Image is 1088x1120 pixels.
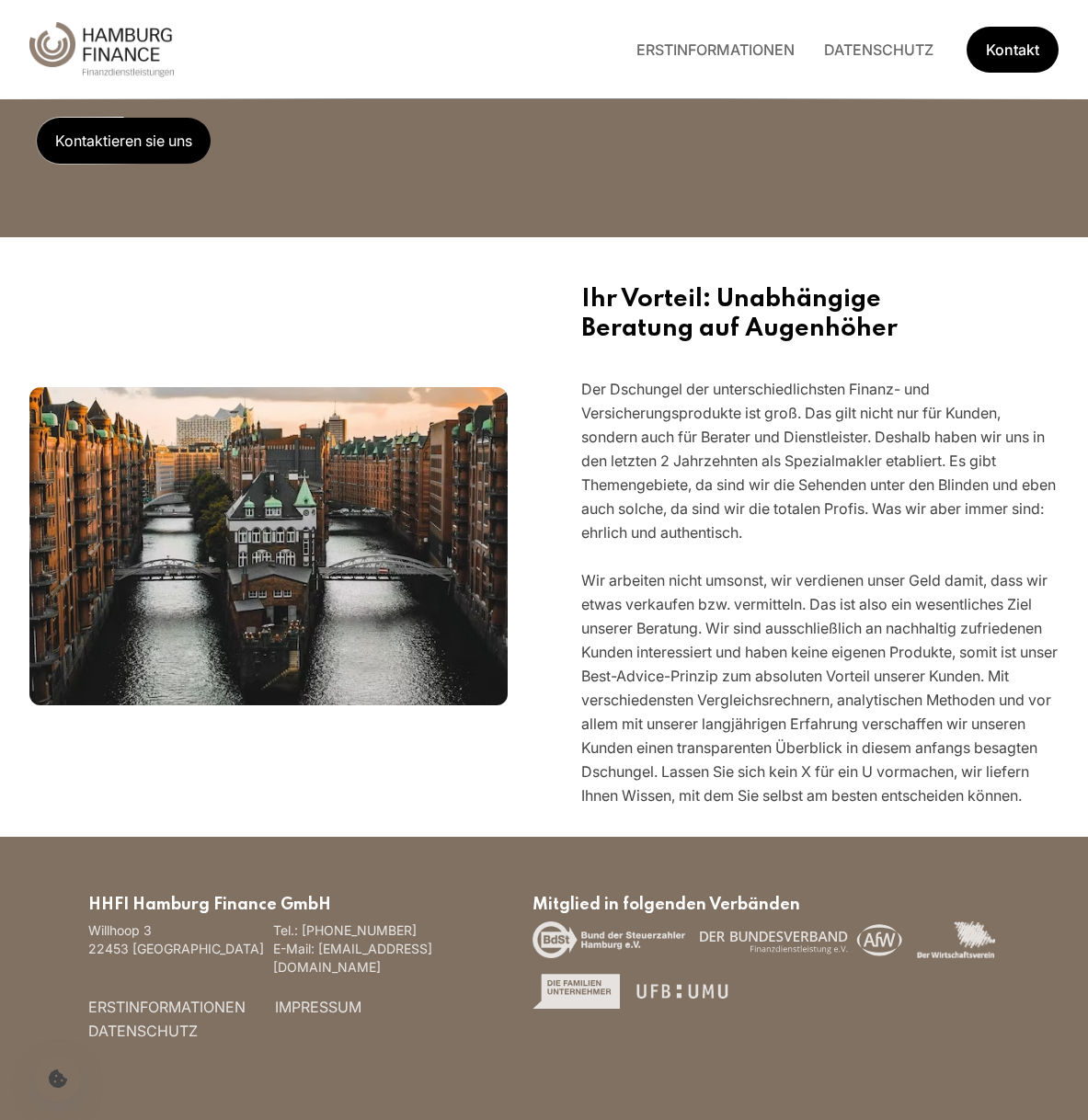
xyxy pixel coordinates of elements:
p: E-Mail: [EMAIL_ADDRESS][DOMAIN_NAME] [273,940,458,977]
a: Hauptseite besuchen [29,22,174,77]
p: Willhoop 3 [88,921,273,940]
a: ERSTINFORMATIONEN [74,998,260,1016]
a: ERSTINFORMATIONEN [622,40,809,59]
p: Tel.: [PHONE_NUMBER] [273,921,417,940]
p: 22453 [GEOGRAPHIC_DATA] [88,940,273,977]
img: hhvw logo [29,22,174,77]
img: logo-4.svg [533,973,621,1010]
a: Kontaktieren sie uns [37,118,211,164]
a: DATENSCHUTZ [74,1022,212,1040]
h2: Ihr Vorteil: Unabhängige Beratung auf Augenhöher [581,285,1059,344]
img: logo-5.png [636,984,728,999]
img: logo-1.png [533,921,686,958]
button: Cookie-Einstellungen öffnen [35,1056,81,1102]
a: IMPRESSUM [260,998,376,1016]
img: Team im webschuppen-Büro in Hamburg [29,371,508,721]
h2: Mitglied in folgenden Verbänden [533,896,1000,914]
h2: HHFI Hamburg Finance GmbH [88,896,459,914]
img: logo-2.svg [700,921,902,958]
a: DATENSCHUTZ [809,40,948,59]
p: Der Dschungel der unterschiedlichsten Finanz- und Versicherungsprodukte ist groß. Das gilt nicht ... [581,377,1059,807]
img: logo-3.png [917,921,995,958]
a: Get Started [966,25,1059,75]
